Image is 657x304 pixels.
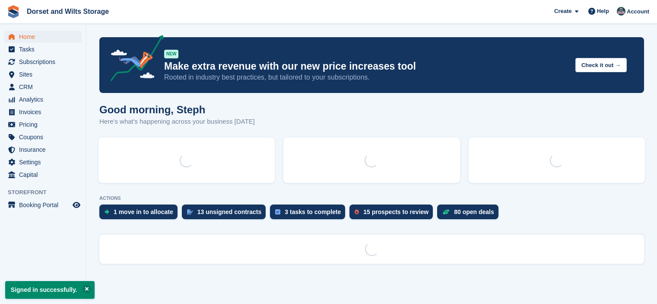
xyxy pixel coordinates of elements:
span: Capital [19,169,71,181]
a: 15 prospects to review [349,205,437,224]
a: 1 move in to allocate [99,205,182,224]
div: 15 prospects to review [363,208,428,215]
span: Insurance [19,144,71,156]
span: Invoices [19,106,71,118]
a: menu [4,118,82,131]
p: Make extra revenue with our new price increases tool [164,60,568,73]
p: ACTIONS [99,195,644,201]
p: Signed in successfully. [5,281,95,299]
a: menu [4,56,82,68]
img: prospect-51fa495bee0391a8d652442698ab0144808aea92771e9ea1ae160a38d050c398.svg [355,209,359,214]
span: Help [597,7,609,16]
span: Account [627,7,649,16]
h1: Good morning, Steph [99,104,255,115]
a: menu [4,31,82,43]
a: menu [4,43,82,55]
a: menu [4,156,82,168]
div: 3 tasks to complete [285,208,341,215]
a: menu [4,144,82,156]
a: menu [4,68,82,80]
span: Settings [19,156,71,168]
a: menu [4,81,82,93]
div: 13 unsigned contracts [197,208,262,215]
a: menu [4,106,82,118]
a: Dorset and Wilts Storage [23,4,112,19]
span: Create [554,7,571,16]
img: deal-1b604bf984904fb50ccaf53a9ad4b4a5d6e5aea283cecdc64d6e3604feb123c2.svg [442,209,450,215]
span: Analytics [19,93,71,106]
p: Rooted in industry best practices, but tailored to your subscriptions. [164,73,568,82]
span: Coupons [19,131,71,143]
a: menu [4,131,82,143]
span: Subscriptions [19,56,71,68]
img: move_ins_to_allocate_icon-fdf77a2bb77ea45bf5b3d319d69a93e2d87916cf1d5bf7949dd705db3b84f3ca.svg [105,209,109,214]
a: 80 open deals [437,205,503,224]
a: menu [4,199,82,211]
button: Check it out → [575,58,627,72]
a: 13 unsigned contracts [182,205,270,224]
div: 80 open deals [454,208,494,215]
img: price-adjustments-announcement-icon-8257ccfd72463d97f412b2fc003d46551f7dbcb40ab6d574587a9cd5c0d94... [103,35,164,84]
span: Pricing [19,118,71,131]
span: Sites [19,68,71,80]
p: Here's what's happening across your business [DATE] [99,117,255,127]
img: stora-icon-8386f47178a22dfd0bd8f6a31ec36ba5ce8667c1dd55bd0f319d3a0aa187defe.svg [7,5,20,18]
a: Preview store [71,200,82,210]
div: 1 move in to allocate [114,208,173,215]
span: Home [19,31,71,43]
a: menu [4,169,82,181]
span: CRM [19,81,71,93]
span: Tasks [19,43,71,55]
img: Steph Chick [617,7,625,16]
a: menu [4,93,82,106]
a: 3 tasks to complete [270,205,349,224]
img: contract_signature_icon-13c848040528278c33f63329250d36e43548de30e8caae1d1a13099fd9432cc5.svg [187,209,193,214]
span: Storefront [8,188,86,197]
div: NEW [164,50,178,58]
span: Booking Portal [19,199,71,211]
img: task-75834270c22a3079a89374b754ae025e5fb1db73e45f91037f5363f120a921f8.svg [275,209,280,214]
